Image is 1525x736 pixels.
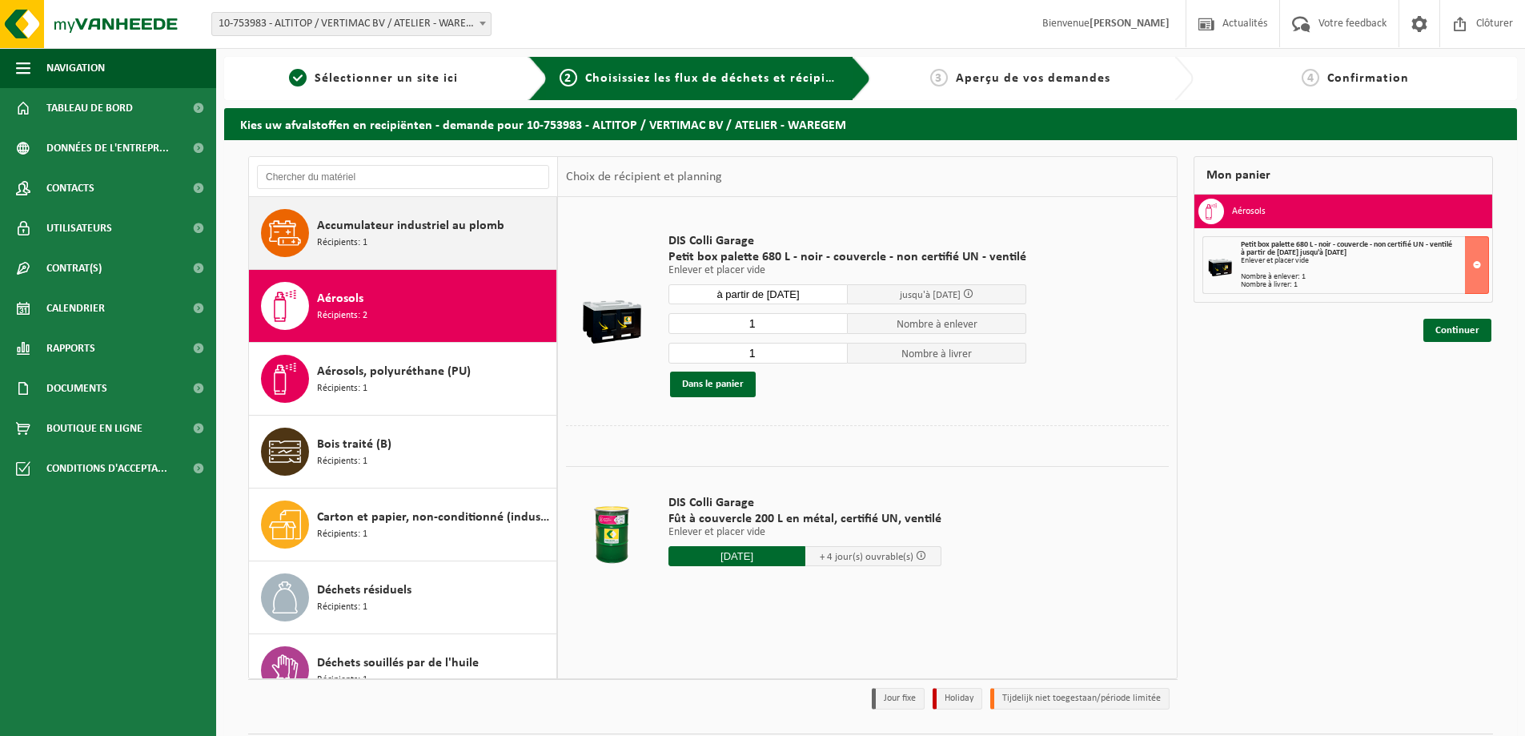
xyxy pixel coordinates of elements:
[249,343,557,416] button: Aérosols, polyuréthane (PU) Récipients: 1
[558,157,730,197] div: Choix de récipient et planning
[872,688,925,710] li: Jour fixe
[317,454,367,469] span: Récipients: 1
[317,508,552,527] span: Carton et papier, non-conditionné (industriel)
[317,673,367,688] span: Récipients: 1
[315,72,458,85] span: Sélectionner un site ici
[1241,257,1488,265] div: Enlever et placer vide
[249,416,557,489] button: Bois traité (B) Récipients: 1
[289,69,307,86] span: 1
[249,270,557,343] button: Aérosols Récipients: 2
[820,552,913,562] span: + 4 jour(s) ouvrable(s)
[249,197,557,270] button: Accumulateur industriel au plomb Récipients: 1
[46,48,105,88] span: Navigation
[668,233,1026,249] span: DIS Colli Garage
[668,495,941,511] span: DIS Colli Garage
[1090,18,1170,30] strong: [PERSON_NAME]
[249,561,557,634] button: Déchets résiduels Récipients: 1
[668,249,1026,265] span: Petit box palette 680 L - noir - couvercle - non certifié UN - ventilé
[249,634,557,707] button: Déchets souillés par de l'huile Récipients: 1
[317,581,411,600] span: Déchets résiduels
[1232,199,1266,224] h3: Aérosols
[46,328,95,368] span: Rapports
[46,248,102,288] span: Contrat(s)
[1327,72,1409,85] span: Confirmation
[990,688,1170,710] li: Tijdelijk niet toegestaan/période limitée
[317,308,367,324] span: Récipients: 2
[249,489,557,561] button: Carton et papier, non-conditionné (industriel) Récipients: 1
[848,313,1027,334] span: Nombre à enlever
[560,69,577,86] span: 2
[224,108,1517,139] h2: Kies uw afvalstoffen en recipiënten - demande pour 10-753983 - ALTITOP / VERTIMAC BV / ATELIER - ...
[317,381,367,396] span: Récipients: 1
[933,688,982,710] li: Holiday
[317,289,363,308] span: Aérosols
[1423,319,1491,342] a: Continuer
[1241,240,1452,249] span: Petit box palette 680 L - noir - couvercle - non certifié UN - ventilé
[1241,248,1346,257] strong: à partir de [DATE] jusqu'à [DATE]
[1241,281,1488,289] div: Nombre à livrer: 1
[317,654,479,673] span: Déchets souillés par de l'huile
[46,368,107,408] span: Documents
[317,435,391,454] span: Bois traité (B)
[1194,156,1493,195] div: Mon panier
[585,72,852,85] span: Choisissiez les flux de déchets et récipients
[668,527,941,538] p: Enlever et placer vide
[46,408,142,448] span: Boutique en ligne
[668,265,1026,276] p: Enlever et placer vide
[211,12,492,36] span: 10-753983 - ALTITOP / VERTIMAC BV / ATELIER - WAREGEM
[668,284,848,304] input: Sélectionnez date
[317,235,367,251] span: Récipients: 1
[212,13,491,35] span: 10-753983 - ALTITOP / VERTIMAC BV / ATELIER - WAREGEM
[46,208,112,248] span: Utilisateurs
[956,72,1110,85] span: Aperçu de vos demandes
[317,600,367,615] span: Récipients: 1
[46,88,133,128] span: Tableau de bord
[317,362,471,381] span: Aérosols, polyuréthane (PU)
[232,69,516,88] a: 1Sélectionner un site ici
[668,511,941,527] span: Fût à couvercle 200 L en métal, certifié UN, ventilé
[848,343,1027,364] span: Nombre à livrer
[1302,69,1319,86] span: 4
[317,527,367,542] span: Récipients: 1
[670,372,756,397] button: Dans le panier
[257,165,549,189] input: Chercher du matériel
[46,168,94,208] span: Contacts
[930,69,948,86] span: 3
[46,288,105,328] span: Calendrier
[46,128,169,168] span: Données de l'entrepr...
[46,448,167,489] span: Conditions d'accepta...
[900,290,961,300] span: jusqu'à [DATE]
[1241,273,1488,281] div: Nombre à enlever: 1
[668,546,805,566] input: Sélectionnez date
[317,216,504,235] span: Accumulateur industriel au plomb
